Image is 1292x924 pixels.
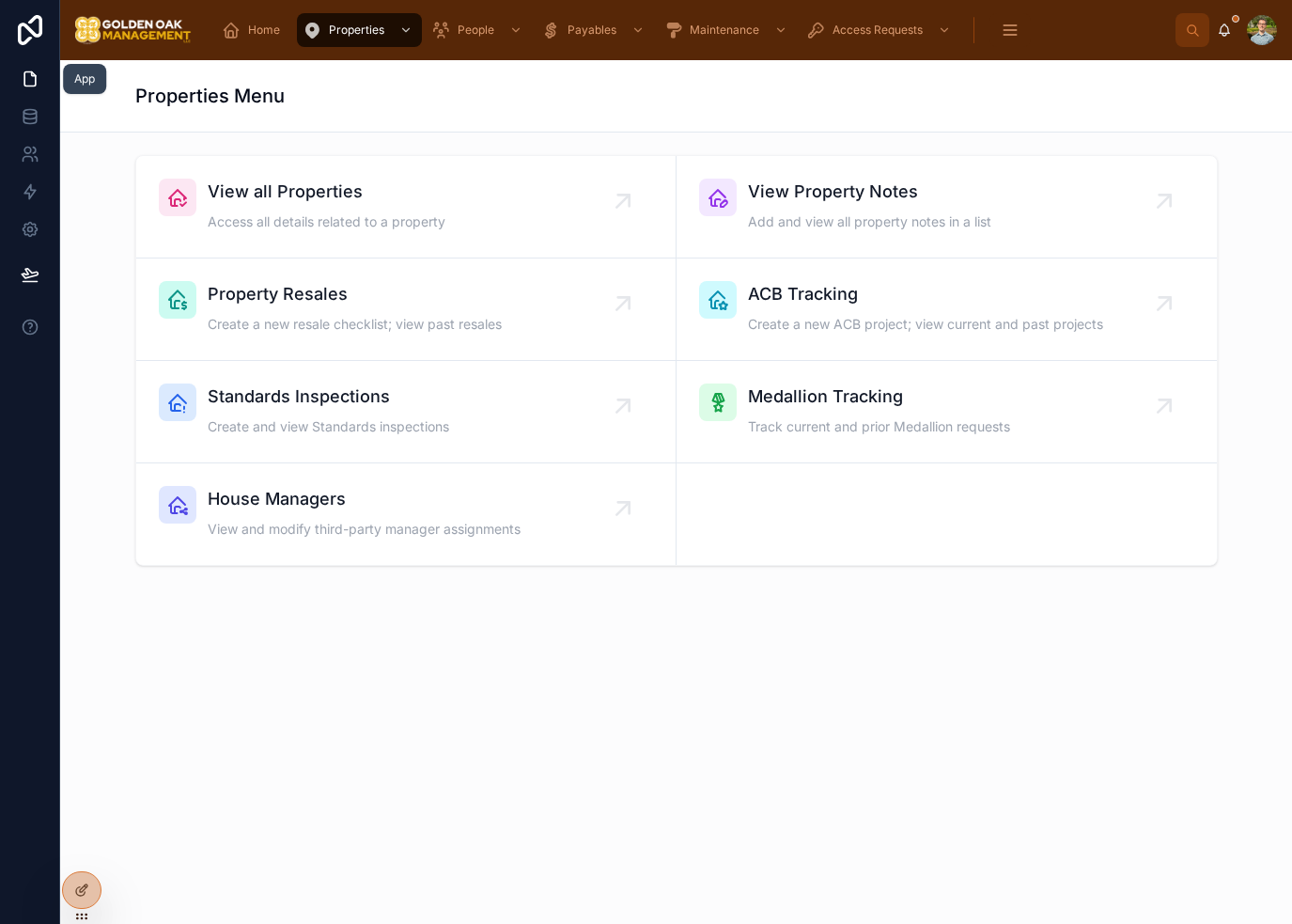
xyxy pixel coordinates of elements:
[248,23,280,38] span: Home
[208,315,502,334] span: Create a new resale checklist; view past resales
[136,463,677,565] a: House ManagersView and modify third-party manager assignments
[748,212,991,231] span: Add and view all property notes in a list
[329,23,384,38] span: Properties
[208,384,449,410] span: Standards Inspections
[677,258,1217,361] a: ACB TrackingCreate a new ACB project; view current and past projects
[208,486,521,512] span: House Managers
[748,281,1103,307] span: ACB Tracking
[136,361,677,463] a: Standards InspectionsCreate and view Standards inspections
[568,23,616,38] span: Payables
[458,23,494,38] span: People
[677,156,1217,258] a: View Property NotesAdd and view all property notes in a list
[208,520,521,539] span: View and modify third-party manager assignments
[536,13,654,47] a: Payables
[833,23,923,38] span: Access Requests
[208,212,445,231] span: Access all details related to a property
[297,13,422,47] a: Properties
[75,15,192,45] img: App logo
[135,83,285,109] h1: Properties Menu
[208,281,502,307] span: Property Resales
[136,258,677,361] a: Property ResalesCreate a new resale checklist; view past resales
[216,13,293,47] a: Home
[748,315,1103,334] span: Create a new ACB project; view current and past projects
[426,13,532,47] a: People
[677,361,1217,463] a: Medallion TrackingTrack current and prior Medallion requests
[801,13,960,47] a: Access Requests
[74,71,95,86] div: App
[748,179,991,205] span: View Property Notes
[207,9,1175,51] div: scrollable content
[136,156,677,258] a: View all PropertiesAccess all details related to a property
[208,179,445,205] span: View all Properties
[208,417,449,436] span: Create and view Standards inspections
[690,23,759,38] span: Maintenance
[748,417,1010,436] span: Track current and prior Medallion requests
[748,384,1010,410] span: Medallion Tracking
[658,13,797,47] a: Maintenance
